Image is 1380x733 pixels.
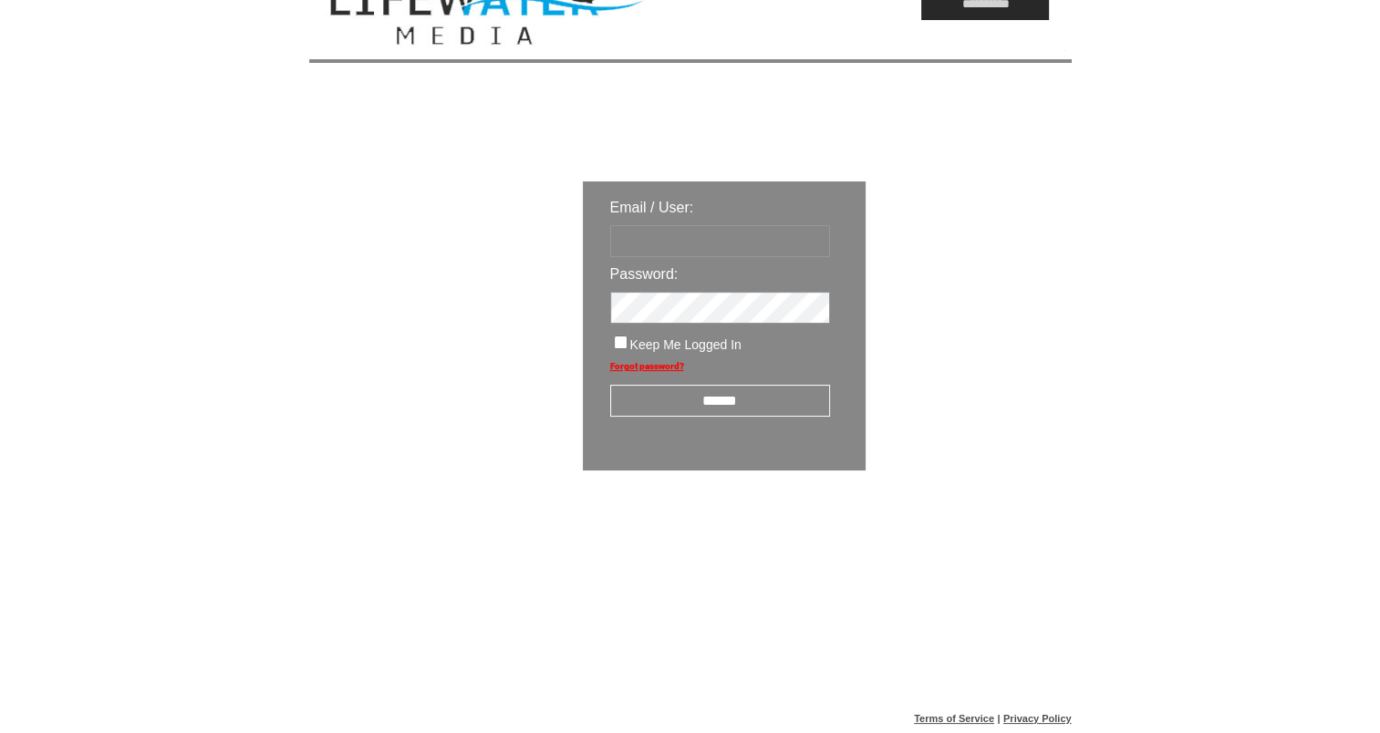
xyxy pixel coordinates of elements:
[610,200,694,215] span: Email / User:
[1003,713,1072,724] a: Privacy Policy
[918,516,1010,539] img: transparent.png
[610,361,684,371] a: Forgot password?
[610,266,679,282] span: Password:
[630,337,742,352] span: Keep Me Logged In
[997,713,1000,724] span: |
[914,713,994,724] a: Terms of Service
